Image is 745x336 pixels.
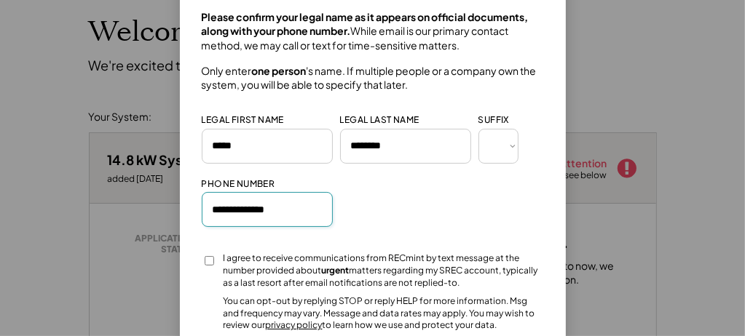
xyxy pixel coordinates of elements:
[202,114,284,127] div: LEGAL FIRST NAME
[266,319,323,330] a: privacy policy
[224,295,544,332] div: You can opt-out by replying STOP or reply HELP for more information. Msg and frequency may vary. ...
[478,114,509,127] div: SUFFIX
[202,10,544,53] h4: While email is our primary contact method, we may call or text for time-sensitive matters.
[224,252,544,289] div: I agree to receive communications from RECmint by text message at the number provided about matte...
[340,114,419,127] div: LEGAL LAST NAME
[252,64,307,77] strong: one person
[202,64,544,92] h4: Only enter 's name. If multiple people or a company own the system, you will be able to specify t...
[322,265,350,276] strong: urgent
[202,178,275,191] div: PHONE NUMBER
[202,10,530,38] strong: Please confirm your legal name as it appears on official documents, along with your phone number.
